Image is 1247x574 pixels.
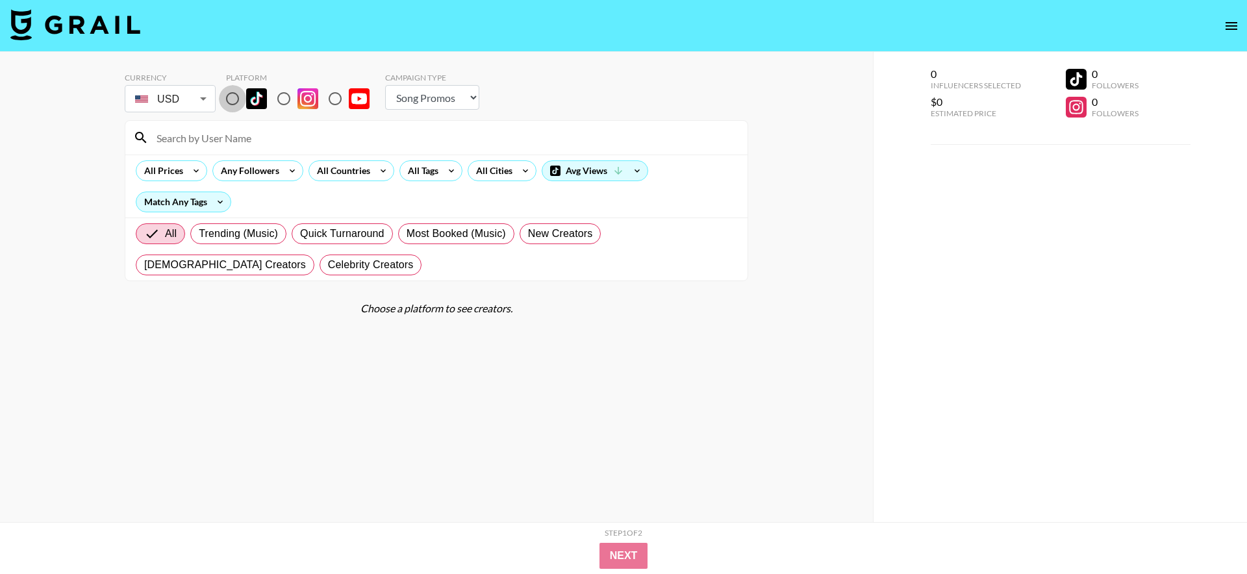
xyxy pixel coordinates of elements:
span: Celebrity Creators [328,257,414,273]
div: $0 [931,95,1021,108]
div: All Prices [136,161,186,181]
div: Followers [1092,81,1139,90]
div: 0 [1092,68,1139,81]
div: Currency [125,73,216,82]
div: Influencers Selected [931,81,1021,90]
div: All Countries [309,161,373,181]
div: Step 1 of 2 [605,528,642,538]
span: Most Booked (Music) [407,226,506,242]
span: Quick Turnaround [300,226,384,242]
span: [DEMOGRAPHIC_DATA] Creators [144,257,306,273]
span: Trending (Music) [199,226,278,242]
div: Platform [226,73,380,82]
div: Campaign Type [385,73,479,82]
div: Followers [1092,108,1139,118]
button: Next [599,543,648,569]
div: Any Followers [213,161,282,181]
span: New Creators [528,226,593,242]
div: All Tags [400,161,441,181]
img: TikTok [246,88,267,109]
span: All [165,226,177,242]
img: YouTube [349,88,370,109]
div: Match Any Tags [136,192,231,212]
div: USD [127,88,213,110]
div: 0 [931,68,1021,81]
div: 0 [1092,95,1139,108]
div: All Cities [468,161,515,181]
input: Search by User Name [149,127,740,148]
div: Estimated Price [931,108,1021,118]
img: Grail Talent [10,9,140,40]
div: Choose a platform to see creators. [125,302,748,315]
div: Avg Views [542,161,648,181]
img: Instagram [297,88,318,109]
iframe: Drift Widget Chat Controller [1182,509,1231,558]
button: open drawer [1218,13,1244,39]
